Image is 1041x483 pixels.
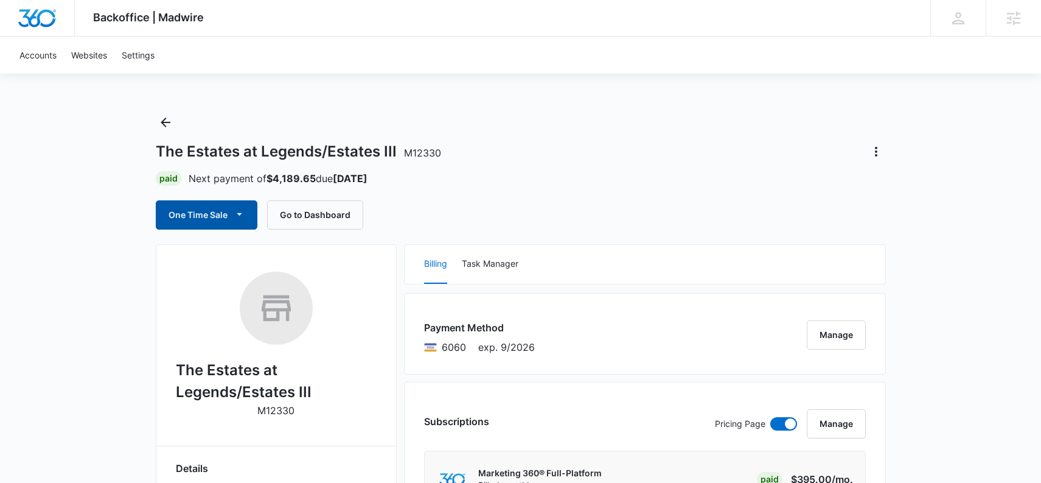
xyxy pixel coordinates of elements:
[176,461,208,476] span: Details
[478,467,602,479] p: Marketing 360® Full-Platform
[424,414,489,429] h3: Subscriptions
[267,200,363,230] button: Go to Dashboard
[114,37,162,74] a: Settings
[715,417,765,431] p: Pricing Page
[156,113,175,132] button: Back
[424,245,447,284] button: Billing
[462,245,518,284] button: Task Manager
[176,359,377,403] h2: The Estates at Legends/Estates III
[442,340,466,354] span: Visa ending with
[807,320,866,350] button: Manage
[156,171,181,186] div: Paid
[156,143,441,161] h1: The Estates at Legends/Estates III
[93,11,204,24] span: Backoffice | Madwire
[424,320,535,335] h3: Payment Method
[807,409,866,439] button: Manage
[257,403,294,418] p: M12330
[189,171,367,186] p: Next payment of due
[333,172,367,185] strong: [DATE]
[866,142,886,161] button: Actions
[404,147,441,159] span: M12330
[64,37,114,74] a: Websites
[156,200,257,230] button: One Time Sale
[12,37,64,74] a: Accounts
[478,340,535,354] span: exp. 9/2026
[266,172,316,185] strong: $4,189.65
